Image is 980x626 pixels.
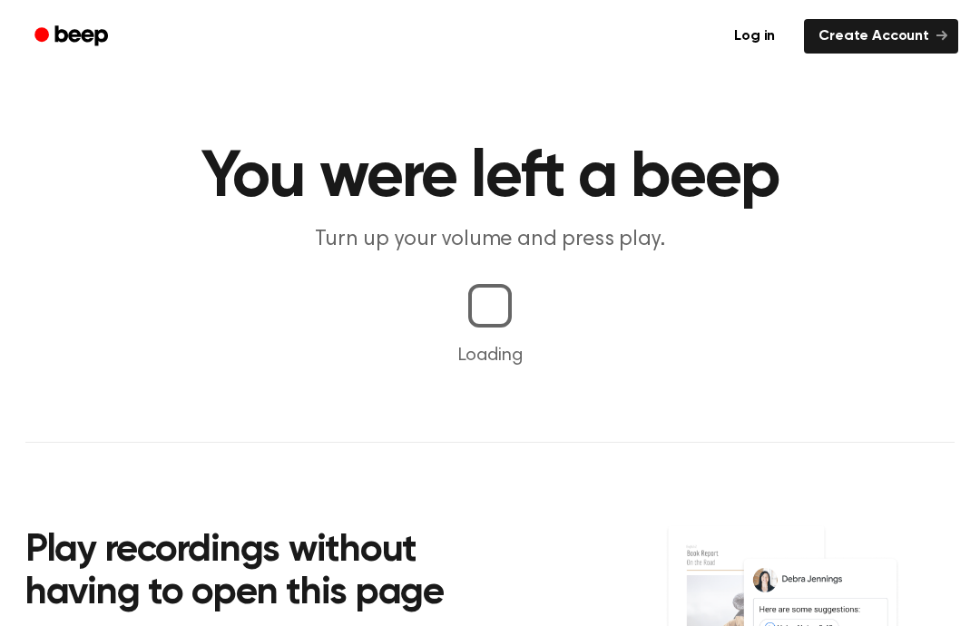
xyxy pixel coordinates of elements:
[716,15,793,57] a: Log in
[22,342,958,369] p: Loading
[25,145,955,210] h1: You were left a beep
[142,225,838,255] p: Turn up your volume and press play.
[22,19,124,54] a: Beep
[25,530,514,616] h2: Play recordings without having to open this page
[804,19,958,54] a: Create Account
